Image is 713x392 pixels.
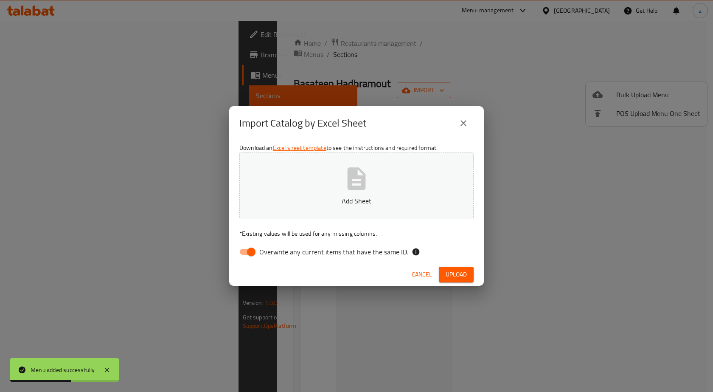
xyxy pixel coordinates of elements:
[259,247,408,257] span: Overwrite any current items that have the same ID.
[229,140,484,263] div: Download an to see the instructions and required format.
[273,142,326,153] a: Excel sheet template
[446,269,467,280] span: Upload
[239,116,366,130] h2: Import Catalog by Excel Sheet
[408,267,435,282] button: Cancel
[239,152,474,219] button: Add Sheet
[253,196,460,206] p: Add Sheet
[453,113,474,133] button: close
[31,365,95,375] div: Menu added successfully
[412,248,420,256] svg: If the overwrite option isn't selected, then the items that match an existing ID will be ignored ...
[439,267,474,282] button: Upload
[412,269,432,280] span: Cancel
[239,229,474,238] p: Existing values will be used for any missing columns.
